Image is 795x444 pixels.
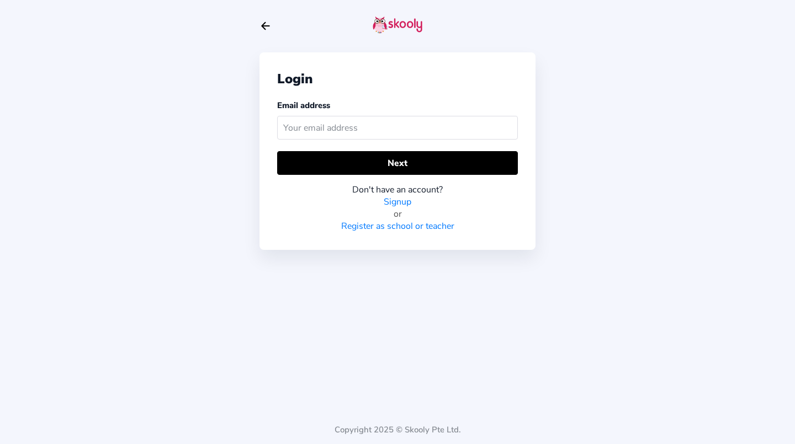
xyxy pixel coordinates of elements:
[277,100,330,111] label: Email address
[373,16,422,34] img: skooly-logo.png
[277,70,518,88] div: Login
[341,220,454,232] a: Register as school or teacher
[259,20,272,32] button: arrow back outline
[277,116,518,140] input: Your email address
[277,184,518,196] div: Don't have an account?
[384,196,411,208] a: Signup
[277,208,518,220] div: or
[277,151,518,175] button: Next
